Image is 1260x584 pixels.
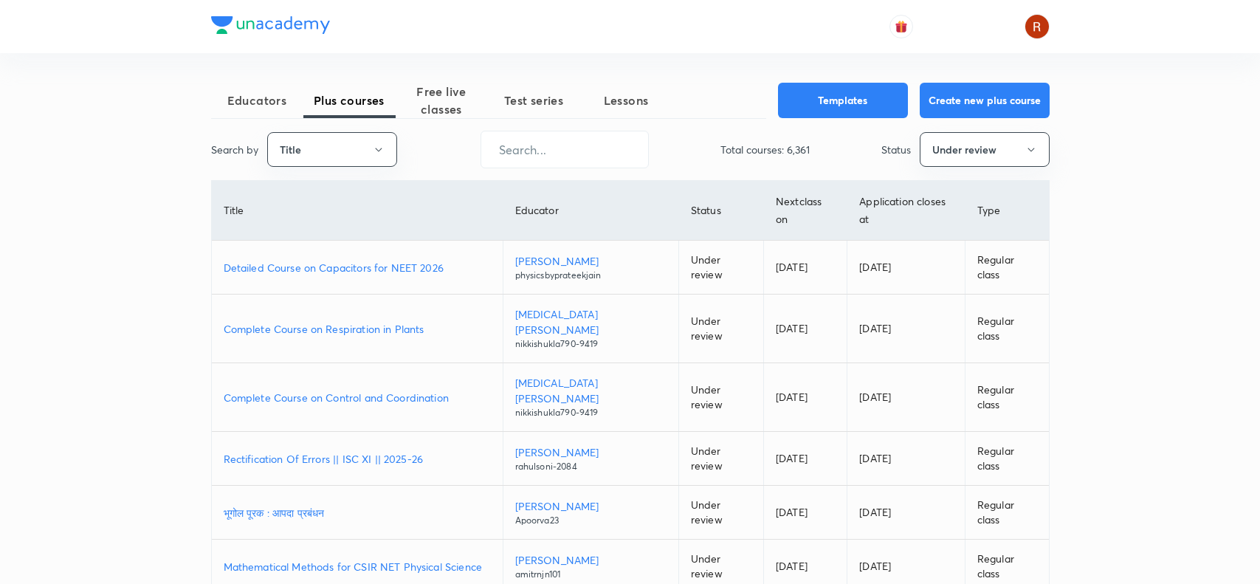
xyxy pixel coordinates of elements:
[920,83,1050,118] button: Create new plus course
[488,92,580,109] span: Test series
[224,559,491,574] a: Mathematical Methods for CSIR NET Physical Science
[515,568,667,581] p: amitrnjn101
[515,375,667,419] a: [MEDICAL_DATA][PERSON_NAME]nikkishukla790-9419
[224,505,491,521] a: भूगोल पूरक : आपदा प्रबंधन
[211,16,330,34] img: Company Logo
[396,83,488,118] span: Free live classes
[965,486,1048,540] td: Regular class
[224,321,491,337] a: Complete Course on Respiration in Plants
[965,295,1048,363] td: Regular class
[895,20,908,33] img: avatar
[515,552,667,568] p: [PERSON_NAME]
[678,486,763,540] td: Under review
[515,460,667,473] p: rahulsoni-2084
[515,552,667,581] a: [PERSON_NAME]amitrnjn101
[515,514,667,527] p: Apoorva23
[515,269,667,282] p: physicsbyprateekjain
[503,181,678,241] th: Educator
[678,241,763,295] td: Under review
[1025,14,1050,39] img: Rupsha chowdhury
[764,295,847,363] td: [DATE]
[211,16,330,38] a: Company Logo
[515,306,667,337] p: [MEDICAL_DATA][PERSON_NAME]
[267,132,397,167] button: Title
[764,432,847,486] td: [DATE]
[764,181,847,241] th: Next class on
[881,142,911,157] p: Status
[965,241,1048,295] td: Regular class
[778,83,908,118] button: Templates
[678,432,763,486] td: Under review
[515,375,667,406] p: [MEDICAL_DATA][PERSON_NAME]
[847,432,965,486] td: [DATE]
[965,181,1048,241] th: Type
[515,498,667,514] p: [PERSON_NAME]
[847,363,965,432] td: [DATE]
[678,181,763,241] th: Status
[847,295,965,363] td: [DATE]
[678,295,763,363] td: Under review
[965,432,1048,486] td: Regular class
[212,181,503,241] th: Title
[211,92,303,109] span: Educators
[515,498,667,527] a: [PERSON_NAME]Apoorva23
[847,181,965,241] th: Application closes at
[515,444,667,460] p: [PERSON_NAME]
[515,337,667,351] p: nikkishukla790-9419
[515,253,667,269] p: [PERSON_NAME]
[764,363,847,432] td: [DATE]
[847,486,965,540] td: [DATE]
[965,363,1048,432] td: Regular class
[580,92,672,109] span: Lessons
[720,142,810,157] p: Total courses: 6,361
[515,444,667,473] a: [PERSON_NAME]rahulsoni-2084
[764,241,847,295] td: [DATE]
[920,132,1050,167] button: Under review
[515,253,667,282] a: [PERSON_NAME]physicsbyprateekjain
[889,15,913,38] button: avatar
[303,92,396,109] span: Plus courses
[847,241,965,295] td: [DATE]
[515,306,667,351] a: [MEDICAL_DATA][PERSON_NAME]nikkishukla790-9419
[224,390,491,405] a: Complete Course on Control and Coordination
[515,406,667,419] p: nikkishukla790-9419
[224,260,491,275] a: Detailed Course on Capacitors for NEET 2026
[481,131,648,168] input: Search...
[678,363,763,432] td: Under review
[224,451,491,467] a: Rectification Of Errors || ISC XI || 2025-26
[211,142,258,157] p: Search by
[764,486,847,540] td: [DATE]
